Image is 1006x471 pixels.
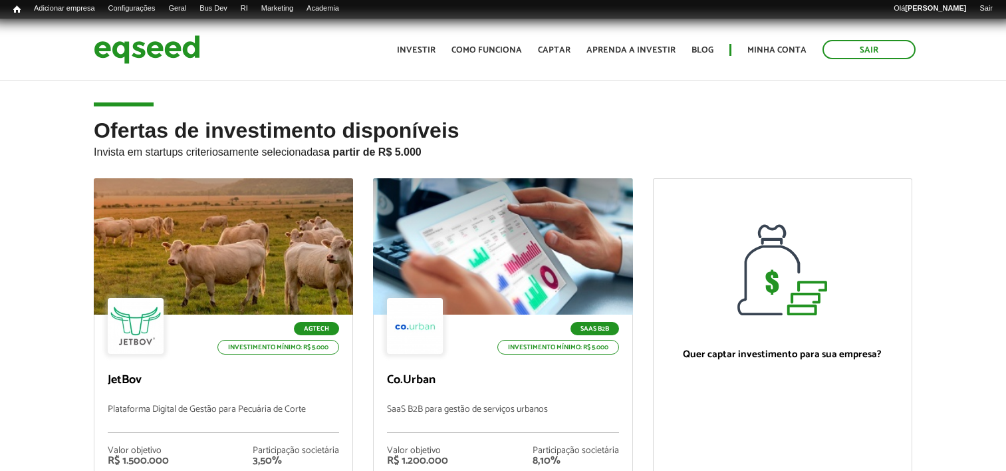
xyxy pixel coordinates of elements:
div: Valor objetivo [108,446,169,456]
div: R$ 1.200.000 [387,456,448,466]
a: Investir [397,46,436,55]
a: Adicionar empresa [27,3,102,14]
div: 3,50% [253,456,339,466]
p: Investimento mínimo: R$ 5.000 [217,340,339,355]
img: EqSeed [94,32,200,67]
div: Participação societária [253,446,339,456]
p: SaaS B2B [570,322,619,335]
p: JetBov [108,373,339,388]
a: Olá[PERSON_NAME] [887,3,973,14]
strong: a partir de R$ 5.000 [324,146,422,158]
a: Geral [162,3,193,14]
p: Agtech [294,322,339,335]
a: Marketing [255,3,300,14]
a: Como funciona [451,46,522,55]
div: Participação societária [533,446,619,456]
div: Valor objetivo [387,446,448,456]
div: 8,10% [533,456,619,466]
p: Quer captar investimento para sua empresa? [667,349,898,361]
a: Início [7,3,27,16]
p: Invista em startups criteriosamente selecionadas [94,142,912,158]
p: Investimento mínimo: R$ 5.000 [497,340,619,355]
p: SaaS B2B para gestão de serviços urbanos [387,404,618,433]
h2: Ofertas de investimento disponíveis [94,119,912,178]
p: Plataforma Digital de Gestão para Pecuária de Corte [108,404,339,433]
a: Aprenda a investir [586,46,676,55]
div: R$ 1.500.000 [108,456,169,466]
p: Co.Urban [387,373,618,388]
a: RI [234,3,255,14]
a: Academia [300,3,346,14]
a: Configurações [102,3,162,14]
a: Bus Dev [193,3,234,14]
span: Início [13,5,21,14]
a: Sair [822,40,916,59]
a: Sair [973,3,999,14]
a: Minha conta [747,46,807,55]
a: Captar [538,46,570,55]
a: Blog [692,46,713,55]
strong: [PERSON_NAME] [905,4,966,12]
